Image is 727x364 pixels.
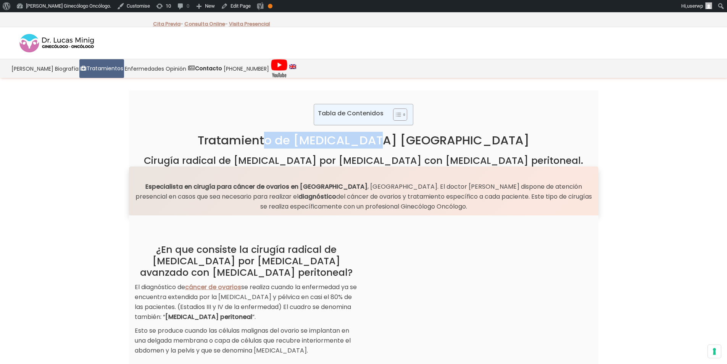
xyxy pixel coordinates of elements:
[187,59,223,78] a: Contacto
[87,64,123,73] span: Tratamientos
[318,109,384,118] p: Tabla de Contenidos
[54,59,79,78] a: Biografía
[135,155,593,167] h2: Cirugía radical de [MEDICAL_DATA] por [MEDICAL_DATA] con [MEDICAL_DATA] peritoneal.
[11,64,53,73] span: [PERSON_NAME]
[687,3,703,9] span: userwp
[145,182,368,191] strong: Especialista en cirugía para cáncer de ovarios en [GEOGRAPHIC_DATA]
[224,64,269,73] span: [PHONE_NUMBER]
[165,59,187,78] a: Opinión
[135,182,593,212] p: , [GEOGRAPHIC_DATA]. El doctor [PERSON_NAME] dispone de atención presencial en casos que sea nece...
[165,312,252,321] strong: [MEDICAL_DATA] peritoneal
[124,59,165,78] a: Enfermedades
[135,282,358,322] p: El diagnóstico de se realiza cuando la enfermedad ya se encuentra extendida por la [MEDICAL_DATA]...
[135,133,593,147] h1: Tratamiento de [MEDICAL_DATA] [GEOGRAPHIC_DATA]
[185,283,241,291] a: cáncer de ovarios
[223,59,270,78] a: [PHONE_NUMBER]
[184,20,225,28] a: Consulta Online
[166,64,186,73] span: Opinión
[125,64,164,73] span: Enfermedades
[153,19,183,29] p: -
[55,64,79,73] span: Biografía
[289,59,297,78] a: language english
[184,19,228,29] p: -
[195,65,222,72] strong: Contacto
[268,4,272,8] div: OK
[289,64,296,69] img: language english
[271,59,288,78] img: Videos Youtube Ginecología
[135,326,358,356] p: Esto se produce cuando las células malignas del ovario se implantan en una delgada membrana o cap...
[298,192,336,201] strong: diagnóstico
[229,20,270,28] a: Visita Presencial
[387,108,405,121] a: Toggle Table of Content
[270,59,289,78] a: Videos Youtube Ginecología
[369,236,593,362] iframe: Cirugía del cáncer de ovario avanzado. Dr. Lucas Minig Ginecólogo Oncólogo en Valencia, España.
[11,59,54,78] a: [PERSON_NAME]
[708,345,721,358] button: Sus preferencias de consentimiento para tecnologías de seguimiento
[79,59,124,78] a: Tratamientos
[135,244,358,278] h2: ¿En que consiste la cirugía radical de [MEDICAL_DATA] por [MEDICAL_DATA] avanzado con [MEDICAL_DA...
[153,20,181,28] a: Cita Previa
